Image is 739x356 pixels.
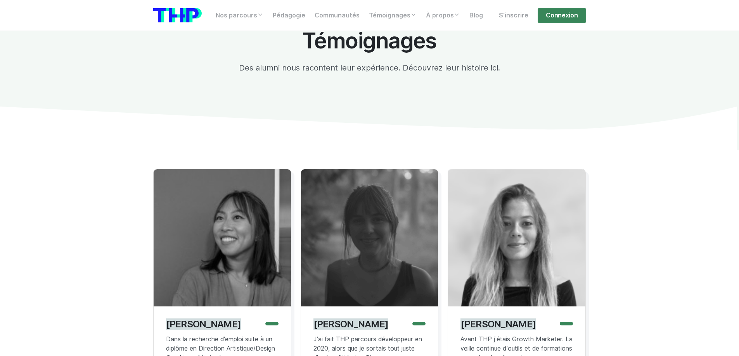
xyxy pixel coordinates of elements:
h1: Témoignages [227,29,512,53]
p: [PERSON_NAME] [460,318,536,330]
img: Lara Schutz [448,169,585,306]
p: Des alumni nous racontent leur expérience. Découvrez leur histoire ici. [227,62,512,74]
a: Connexion [538,8,586,23]
a: Blog [465,8,488,23]
a: À propos [421,8,465,23]
a: S'inscrire [494,8,533,23]
img: Marie-Elisabeth Huynh [154,169,291,306]
img: Juliet De Rozario [301,169,438,306]
a: Nos parcours [211,8,268,23]
p: [PERSON_NAME] [313,318,389,330]
a: Communautés [310,8,364,23]
a: Témoignages [364,8,421,23]
img: logo [153,8,202,22]
a: Pédagogie [268,8,310,23]
p: [PERSON_NAME] [166,318,241,330]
